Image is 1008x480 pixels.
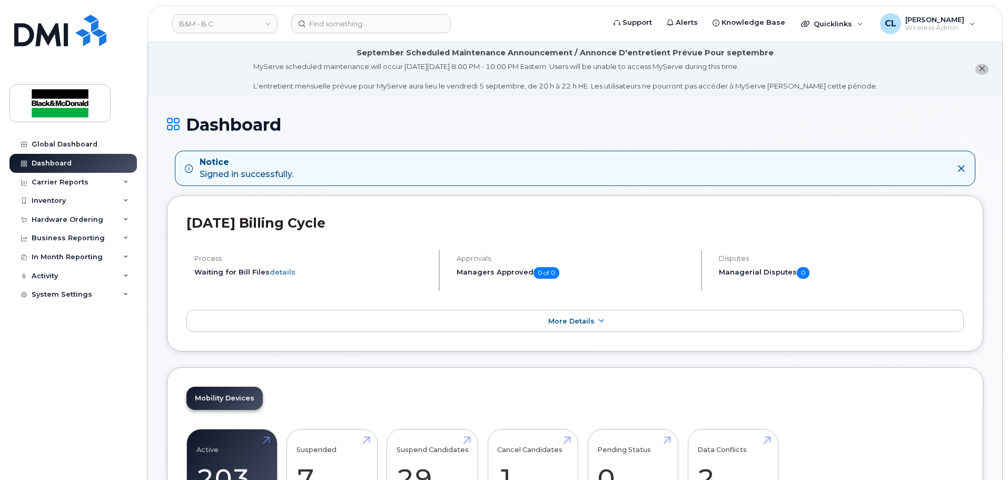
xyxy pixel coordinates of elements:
[194,254,430,262] h4: Process
[186,387,263,410] a: Mobility Devices
[253,62,877,91] div: MyServe scheduled maintenance will occur [DATE][DATE] 8:00 PM - 10:00 PM Eastern. Users will be u...
[457,267,692,279] h5: Managers Approved
[200,156,293,169] strong: Notice
[975,64,989,75] button: close notification
[357,47,774,58] div: September Scheduled Maintenance Announcement / Annonce D'entretient Prévue Pour septembre
[719,267,964,279] h5: Managerial Disputes
[194,267,430,277] li: Waiting for Bill Files
[548,317,595,325] span: More Details
[797,267,809,279] span: 0
[533,267,559,279] span: 0 of 0
[167,115,983,134] h1: Dashboard
[719,254,964,262] h4: Disputes
[270,268,295,276] a: details
[186,215,964,231] h2: [DATE] Billing Cycle
[457,254,692,262] h4: Approvals
[200,156,293,181] div: Signed in successfully.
